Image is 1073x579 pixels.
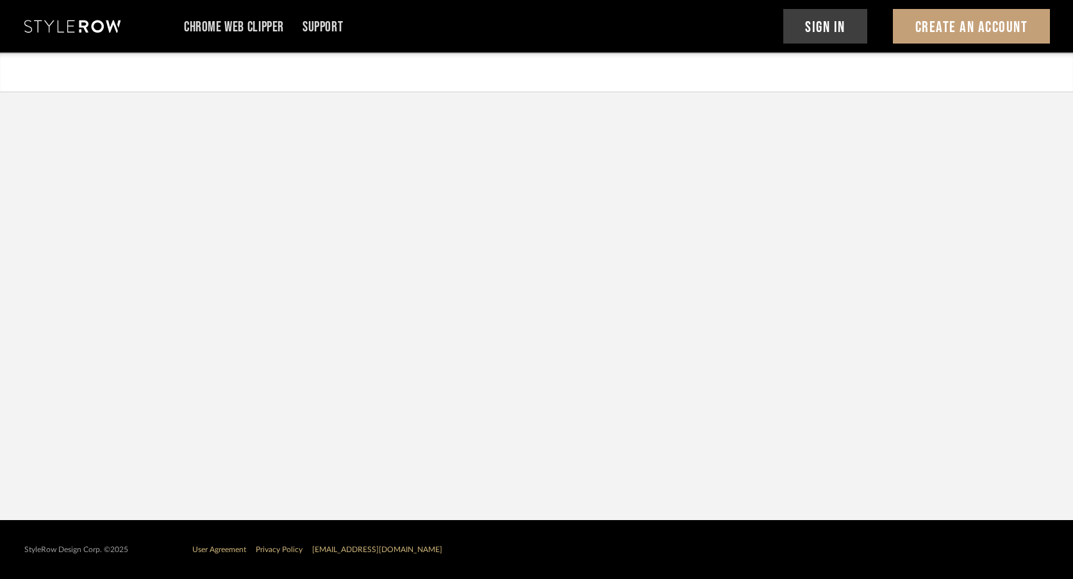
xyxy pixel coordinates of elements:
button: Create An Account [893,9,1050,44]
a: User Agreement [192,546,246,553]
a: Support [303,22,343,33]
a: Privacy Policy [256,546,303,553]
a: [EMAIL_ADDRESS][DOMAIN_NAME] [312,546,442,553]
a: Chrome Web Clipper [184,22,284,33]
button: Sign In [783,9,868,44]
div: StyleRow Design Corp. ©2025 [24,545,128,555]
